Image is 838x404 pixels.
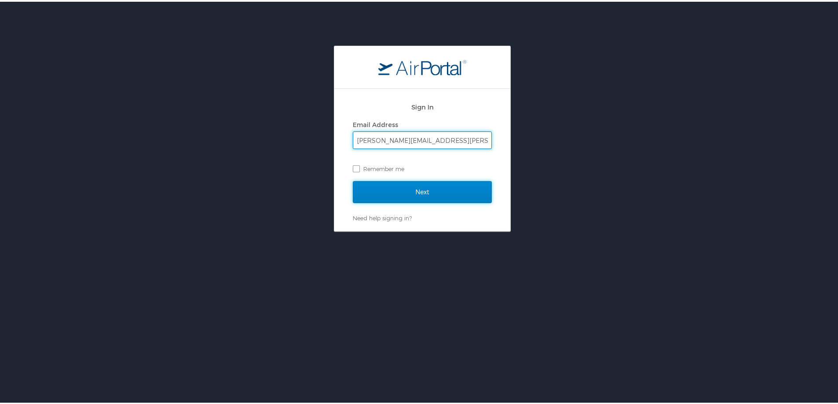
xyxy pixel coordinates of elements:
[353,179,492,201] input: Next
[378,58,466,73] img: logo
[353,100,492,110] h2: Sign In
[353,119,398,127] label: Email Address
[353,213,412,220] a: Need help signing in?
[353,160,492,174] label: Remember me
